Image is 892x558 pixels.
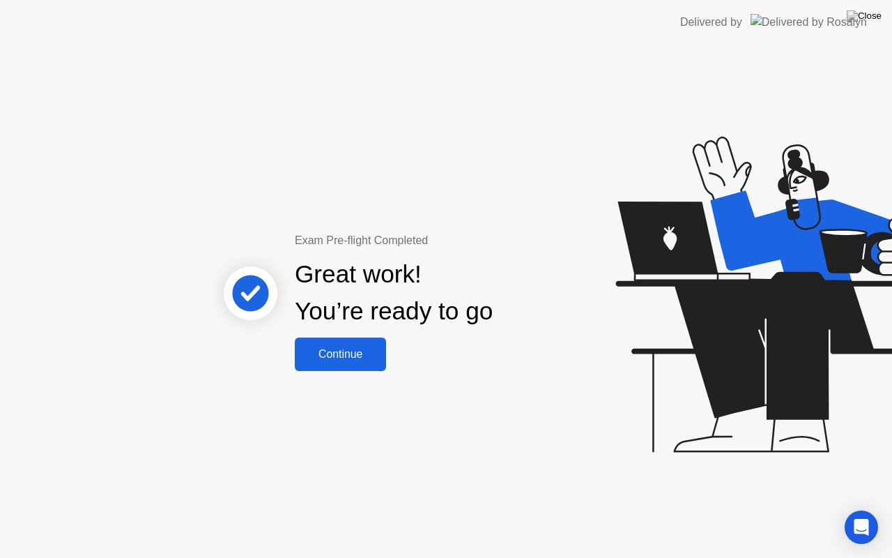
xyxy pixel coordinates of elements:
div: Exam Pre-flight Completed [295,232,583,249]
div: Great work! You’re ready to go [295,256,493,330]
div: Open Intercom Messenger [845,511,878,544]
div: Delivered by [680,14,742,31]
img: Close [847,10,882,22]
img: Delivered by Rosalyn [751,14,867,30]
div: Continue [299,348,382,361]
button: Continue [295,338,386,371]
